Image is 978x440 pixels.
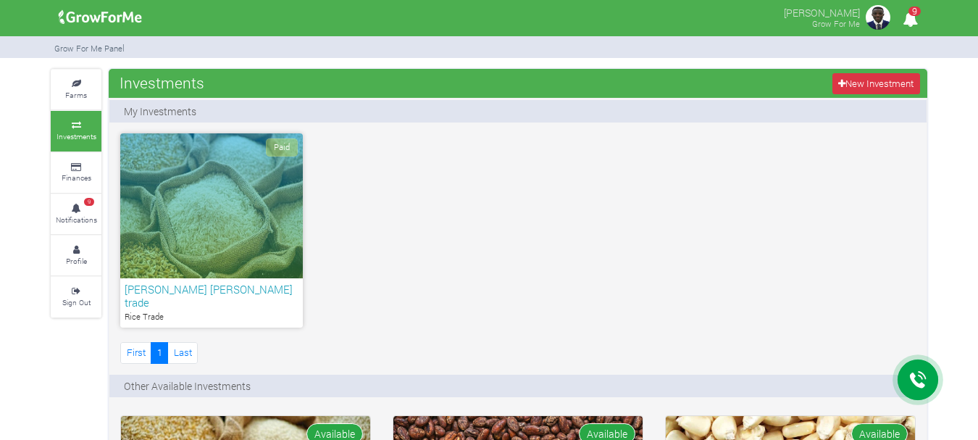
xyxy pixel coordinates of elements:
a: Farms [51,70,101,109]
a: Last [167,342,198,363]
span: 9 [84,198,94,207]
a: New Investment [832,73,920,94]
small: Grow For Me Panel [54,43,125,54]
a: 1 [151,342,168,363]
a: 9 [896,14,924,28]
a: Sign Out [51,277,101,317]
small: Sign Out [62,297,91,307]
small: Grow For Me [812,18,860,29]
a: First [120,342,151,363]
i: Notifications [896,3,924,36]
span: Investments [116,68,208,97]
nav: Page Navigation [120,342,198,363]
small: Profile [66,256,87,266]
a: Paid [PERSON_NAME] [PERSON_NAME] trade Rice Trade [120,133,303,328]
a: Profile [51,236,101,275]
img: growforme image [54,3,147,32]
a: 9 Notifications [51,194,101,234]
small: Notifications [56,215,97,225]
img: growforme image [864,3,893,32]
span: Paid [266,138,298,157]
p: Other Available Investments [124,378,251,394]
small: Finances [62,173,91,183]
p: [PERSON_NAME] [784,3,860,20]
p: Rice Trade [125,311,298,323]
a: Investments [51,111,101,151]
small: Farms [65,90,87,100]
a: Finances [51,153,101,193]
p: My Investments [124,104,196,119]
span: 9 [908,7,921,16]
small: Investments [57,131,96,141]
h6: [PERSON_NAME] [PERSON_NAME] trade [125,283,298,309]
